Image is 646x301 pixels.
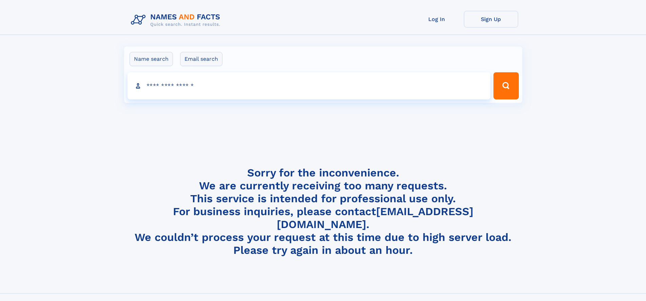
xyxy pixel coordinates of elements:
[493,72,518,99] button: Search Button
[128,166,518,257] h4: Sorry for the inconvenience. We are currently receiving too many requests. This service is intend...
[464,11,518,27] a: Sign Up
[130,52,173,66] label: Name search
[180,52,222,66] label: Email search
[410,11,464,27] a: Log In
[277,205,473,231] a: [EMAIL_ADDRESS][DOMAIN_NAME]
[128,11,226,29] img: Logo Names and Facts
[128,72,491,99] input: search input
